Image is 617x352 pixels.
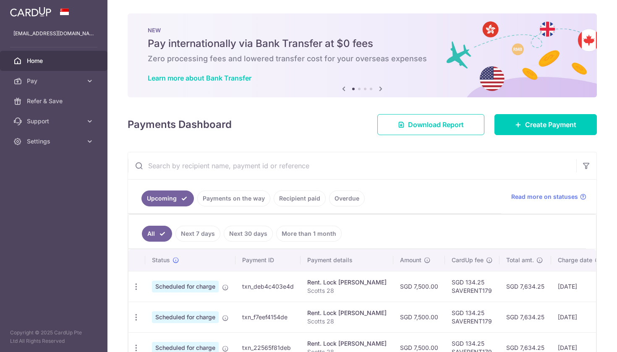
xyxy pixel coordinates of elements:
[175,226,220,242] a: Next 7 days
[152,311,219,323] span: Scheduled for charge
[142,226,172,242] a: All
[499,302,551,332] td: SGD 7,634.25
[276,226,342,242] a: More than 1 month
[307,317,387,326] p: Scotts 28
[307,287,387,295] p: Scotts 28
[148,27,577,34] p: NEW
[10,7,51,17] img: CardUp
[393,271,445,302] td: SGD 7,500.00
[445,302,499,332] td: SGD 134.25 SAVERENT179
[235,249,301,271] th: Payment ID
[511,193,578,201] span: Read more on statuses
[27,77,82,85] span: Pay
[197,190,270,206] a: Payments on the way
[551,302,608,332] td: [DATE]
[27,117,82,125] span: Support
[128,117,232,132] h4: Payments Dashboard
[301,249,393,271] th: Payment details
[452,256,484,264] span: CardUp fee
[27,97,82,105] span: Refer & Save
[494,114,597,135] a: Create Payment
[152,256,170,264] span: Status
[329,190,365,206] a: Overdue
[141,190,194,206] a: Upcoming
[408,120,464,130] span: Download Report
[307,309,387,317] div: Rent. Lock [PERSON_NAME]
[148,37,577,50] h5: Pay internationally via Bank Transfer at $0 fees
[128,152,576,179] input: Search by recipient name, payment id or reference
[148,54,577,64] h6: Zero processing fees and lowered transfer cost for your overseas expenses
[274,190,326,206] a: Recipient paid
[558,256,592,264] span: Charge date
[307,339,387,348] div: Rent. Lock [PERSON_NAME]
[148,74,251,82] a: Learn more about Bank Transfer
[27,57,82,65] span: Home
[128,13,597,97] img: Bank transfer banner
[445,271,499,302] td: SGD 134.25 SAVERENT179
[152,281,219,292] span: Scheduled for charge
[235,302,301,332] td: txn_f7eef4154de
[506,256,534,264] span: Total amt.
[551,271,608,302] td: [DATE]
[13,29,94,38] p: [EMAIL_ADDRESS][DOMAIN_NAME]
[307,278,387,287] div: Rent. Lock [PERSON_NAME]
[511,193,586,201] a: Read more on statuses
[393,302,445,332] td: SGD 7,500.00
[400,256,421,264] span: Amount
[224,226,273,242] a: Next 30 days
[377,114,484,135] a: Download Report
[499,271,551,302] td: SGD 7,634.25
[525,120,576,130] span: Create Payment
[235,271,301,302] td: txn_deb4c403e4d
[27,137,82,146] span: Settings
